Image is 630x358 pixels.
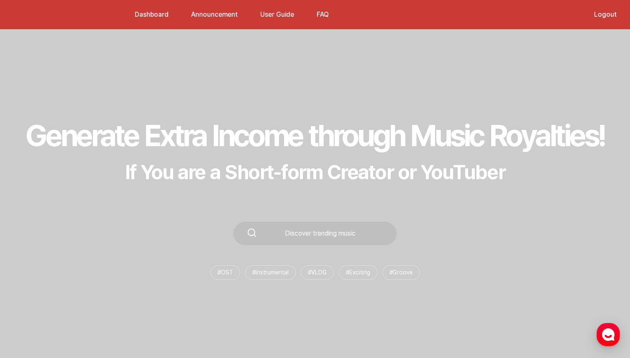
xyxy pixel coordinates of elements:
[589,5,622,23] a: Logout
[26,117,604,153] h1: Generate Extra Income through Music Royalties!
[210,265,240,280] li: # OST
[255,5,299,23] a: User Guide
[339,265,377,280] li: # Exciting
[186,5,243,23] a: Announcement
[245,265,296,280] li: # Instrumental
[26,160,604,184] p: If You are a Short-form Creator or YouTuber
[382,265,420,280] li: # Groove
[257,230,383,237] div: Discover trending music
[130,5,174,23] a: Dashboard
[301,265,334,280] li: # VLOG
[312,5,334,25] button: FAQ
